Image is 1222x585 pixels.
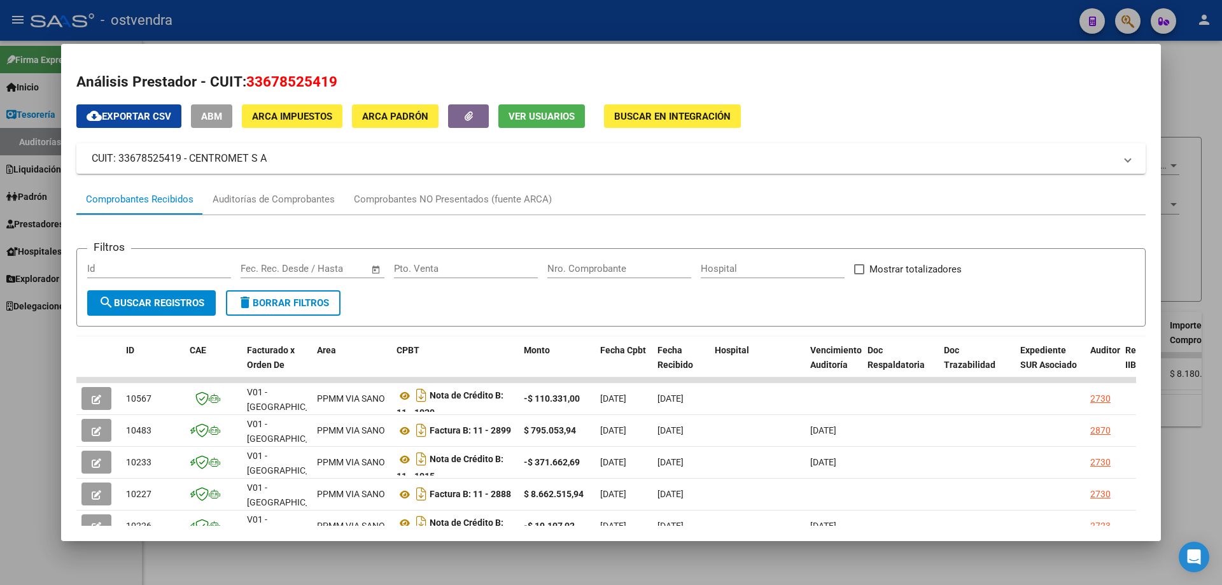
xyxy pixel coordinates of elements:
h3: Filtros [87,239,131,255]
span: [DATE] [657,457,684,467]
span: Buscar en Integración [614,111,731,122]
span: CPBT [397,345,419,355]
span: PPMM VIA SANO [317,393,385,404]
div: 2730 [1090,455,1111,470]
strong: -$ 110.331,00 [524,393,580,404]
span: PPMM VIA SANO [317,489,385,499]
span: CAE [190,345,206,355]
i: Descargar documento [413,385,430,405]
span: ABM [201,111,222,122]
span: 33678525419 [246,73,337,90]
span: Buscar Registros [99,297,204,309]
button: Open calendar [369,262,384,277]
span: Exportar CSV [87,111,171,122]
mat-icon: search [99,295,114,310]
i: Descargar documento [413,449,430,469]
span: ARCA Impuestos [252,111,332,122]
strong: -$ 19.107,02 [524,521,575,531]
datatable-header-cell: Expediente SUR Asociado [1015,337,1085,393]
strong: Factura B: 11 - 2888 [430,490,511,500]
span: PPMM VIA SANO [317,521,385,531]
span: [DATE] [600,425,626,435]
span: V01 - [GEOGRAPHIC_DATA] [247,514,333,539]
datatable-header-cell: Retencion IIBB [1120,337,1171,393]
span: Doc Respaldatoria [867,345,925,370]
i: Descargar documento [413,420,430,441]
span: [DATE] [810,521,836,531]
strong: $ 8.662.515,94 [524,489,584,499]
button: Ver Usuarios [498,104,585,128]
datatable-header-cell: CAE [185,337,242,393]
span: V01 - [GEOGRAPHIC_DATA] [247,419,333,444]
button: ARCA Padrón [352,104,439,128]
datatable-header-cell: Fecha Cpbt [595,337,652,393]
datatable-header-cell: Monto [519,337,595,393]
datatable-header-cell: CPBT [391,337,519,393]
span: V01 - [GEOGRAPHIC_DATA] [247,387,333,412]
mat-icon: delete [237,295,253,310]
datatable-header-cell: ID [121,337,185,393]
button: Buscar en Integración [604,104,741,128]
span: [DATE] [657,393,684,404]
span: 10233 [126,457,151,467]
span: 10227 [126,489,151,499]
datatable-header-cell: Vencimiento Auditoría [805,337,862,393]
div: 2730 [1090,391,1111,406]
span: Fecha Cpbt [600,345,646,355]
div: Open Intercom Messenger [1179,542,1209,572]
datatable-header-cell: Fecha Recibido [652,337,710,393]
button: Exportar CSV [76,104,181,128]
strong: -$ 371.662,69 [524,457,580,467]
span: Doc Trazabilidad [944,345,995,370]
span: Fecha Recibido [657,345,693,370]
button: ABM [191,104,232,128]
strong: $ 795.053,94 [524,425,576,435]
span: Auditoria [1090,345,1128,355]
div: Comprobantes Recibidos [86,192,193,207]
datatable-header-cell: Auditoria [1085,337,1120,393]
span: Area [317,345,336,355]
span: [DATE] [657,425,684,435]
div: 2730 [1090,487,1111,502]
input: Fecha fin [304,263,365,274]
span: [DATE] [810,425,836,435]
button: Borrar Filtros [226,290,341,316]
span: 10567 [126,393,151,404]
button: Buscar Registros [87,290,216,316]
span: V01 - [GEOGRAPHIC_DATA] [247,483,333,507]
span: Borrar Filtros [237,297,329,309]
span: ID [126,345,134,355]
span: Hospital [715,345,749,355]
i: Descargar documento [413,512,430,533]
mat-expansion-panel-header: CUIT: 33678525419 - CENTROMET S A [76,143,1146,174]
span: 10483 [126,425,151,435]
datatable-header-cell: Doc Trazabilidad [939,337,1015,393]
div: Comprobantes NO Presentados (fuente ARCA) [354,192,552,207]
div: 2870 [1090,423,1111,438]
span: [DATE] [600,457,626,467]
datatable-header-cell: Area [312,337,391,393]
span: Retencion IIBB [1125,345,1167,370]
div: 2723 [1090,519,1111,533]
strong: Nota de Crédito B: 11 - 1015 [397,455,503,482]
span: V01 - [GEOGRAPHIC_DATA] [247,451,333,476]
span: Monto [524,345,550,355]
span: ARCA Padrón [362,111,428,122]
strong: Nota de Crédito B: 11 - 1016 [397,518,503,546]
mat-panel-title: CUIT: 33678525419 - CENTROMET S A [92,151,1115,166]
i: Descargar documento [413,484,430,504]
div: Auditorías de Comprobantes [213,192,335,207]
strong: Nota de Crédito B: 11 - 1020 [397,391,503,418]
datatable-header-cell: Doc Respaldatoria [862,337,939,393]
input: Fecha inicio [241,263,292,274]
span: 10226 [126,521,151,531]
span: [DATE] [657,521,684,531]
span: PPMM VIA SANO [317,457,385,467]
h2: Análisis Prestador - CUIT: [76,71,1146,93]
strong: Factura B: 11 - 2899 [430,426,511,436]
span: Vencimiento Auditoría [810,345,862,370]
datatable-header-cell: Facturado x Orden De [242,337,312,393]
span: Mostrar totalizadores [869,262,962,277]
span: [DATE] [600,489,626,499]
span: [DATE] [600,393,626,404]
